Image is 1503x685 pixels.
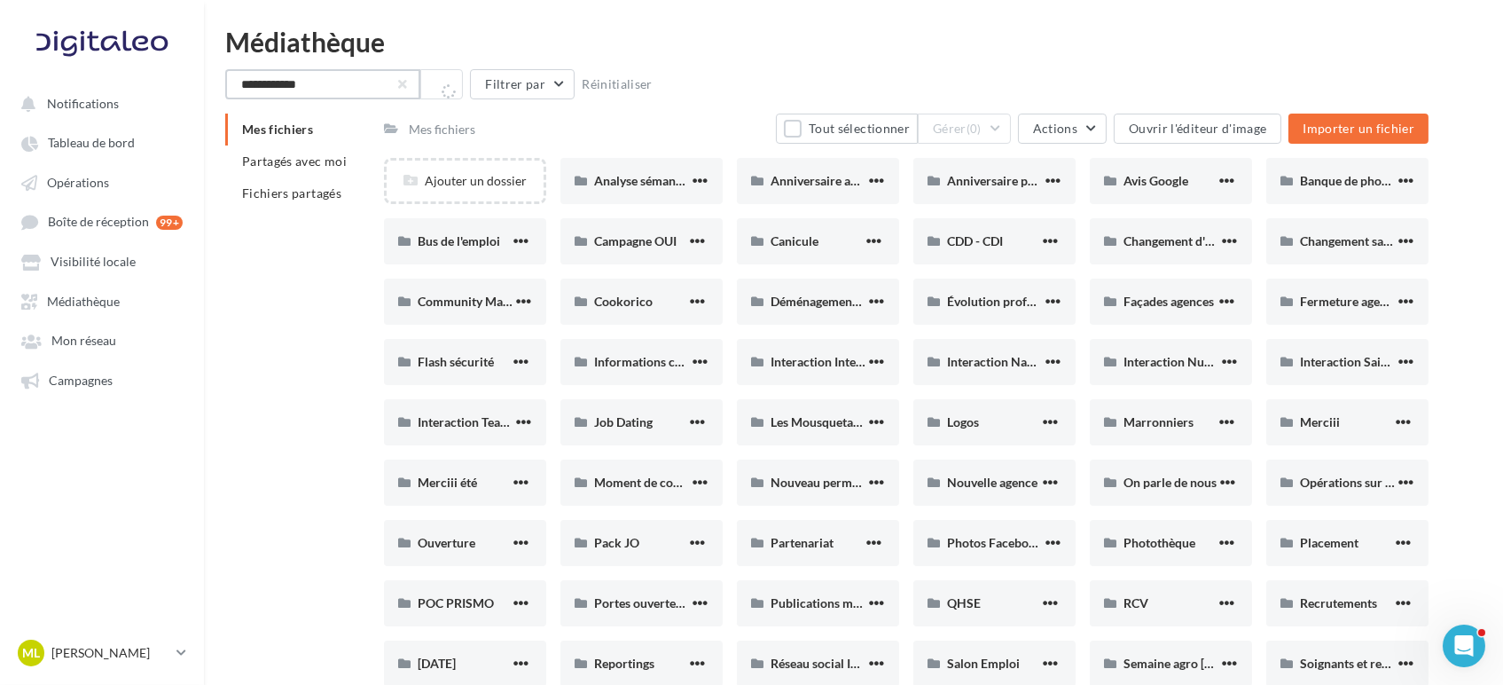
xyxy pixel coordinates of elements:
[418,475,477,490] span: Merciii été
[771,535,834,550] span: Partenariat
[11,87,186,119] button: Notifications
[48,136,135,151] span: Tableau de bord
[1300,294,1399,309] span: Fermeture agence
[1123,173,1188,188] span: Avis Google
[11,285,193,317] a: Médiathèque
[1114,114,1281,144] button: Ouvrir l'éditeur d'image
[418,535,475,550] span: Ouverture
[1018,114,1107,144] button: Actions
[156,216,183,230] div: 99+
[1443,625,1485,667] iframe: Intercom live chat
[594,414,653,429] span: Job Dating
[11,245,193,277] a: Visibilité locale
[418,414,542,429] span: Interaction Team Voile
[418,354,494,369] span: Flash sécurité
[11,364,193,396] a: Campagnes
[1300,173,1398,188] span: Banque de photos
[771,414,873,429] span: Les Mousquetaires
[49,373,113,388] span: Campagnes
[418,233,500,248] span: Bus de l'emploi
[1033,121,1077,136] span: Actions
[1300,535,1358,550] span: Placement
[418,595,494,610] span: POC PRISMO
[51,644,169,662] p: [PERSON_NAME]
[594,233,677,248] span: Campagne OUI
[594,535,639,550] span: Pack JO
[48,215,149,230] span: Boîte de réception
[418,294,557,309] span: Community Management
[771,173,882,188] span: Anniversaire agence
[470,69,575,99] button: Filtrer par
[409,121,475,138] div: Mes fichiers
[947,475,1037,490] span: Nouvelle agence
[11,166,193,198] a: Opérations
[1123,595,1148,610] span: RCV
[51,255,136,270] span: Visibilité locale
[1300,595,1377,610] span: Recrutements
[594,595,727,610] span: Portes ouvertes agences
[1300,414,1340,429] span: Merciii
[1123,656,1281,671] span: Semaine agro [DATE]-[DATE]
[11,324,193,356] a: Mon réseau
[771,656,902,671] span: Réseau social Instagram
[1300,233,1412,248] span: Changement saisons
[225,28,1482,55] div: Médiathèque
[771,233,818,248] span: Canicule
[776,114,918,144] button: Tout sélectionner
[1288,114,1429,144] button: Importer un fichier
[242,185,341,201] span: Fichiers partagés
[594,173,704,188] span: Analyse sémantique
[47,96,119,111] span: Notifications
[947,656,1020,671] span: Salon Emploi
[387,172,544,190] div: Ajouter un dossier
[1300,656,1429,671] span: Soignants et recruteurs
[575,74,660,95] button: Réinitialiser
[1303,121,1414,136] span: Importer un fichier
[1300,354,1400,369] span: Interaction Saison
[771,294,897,309] span: Déménagement agence
[594,354,727,369] span: Informations collectives
[947,233,1003,248] span: CDD - CDI
[11,126,193,158] a: Tableau de bord
[594,294,653,309] span: Cookorico
[418,656,456,671] span: [DATE]
[771,595,890,610] span: Publications marques
[14,636,190,670] a: ML [PERSON_NAME]
[51,334,116,349] span: Mon réseau
[967,122,982,136] span: (0)
[1123,294,1214,309] span: Façades agences
[1123,535,1195,550] span: Photothèque
[947,173,1096,188] span: Anniversaire professionnel
[594,475,724,490] span: Moment de convivialité
[1123,354,1241,369] span: Interaction Nucléaire
[947,535,1084,550] span: Photos Facebook agence
[242,122,313,137] span: Mes fichiers
[947,354,1043,369] span: Interaction Naval
[1123,233,1237,248] span: Changement d'heure
[1123,475,1217,490] span: On parle de nous
[947,414,979,429] span: Logos
[1123,414,1194,429] span: Marronniers
[918,114,1011,144] button: Gérer(0)
[1300,475,1445,490] span: Opérations sur inscription
[771,475,883,490] span: Nouveau permanent
[47,294,120,309] span: Médiathèque
[594,656,654,671] span: Reportings
[22,644,40,662] span: ML
[947,294,1088,309] span: Évolution professionnelle
[11,205,193,238] a: Boîte de réception 99+
[947,595,981,610] span: QHSE
[242,154,347,169] span: Partagés avec moi
[47,175,109,190] span: Opérations
[771,354,913,369] span: Interaction Interim - GMB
